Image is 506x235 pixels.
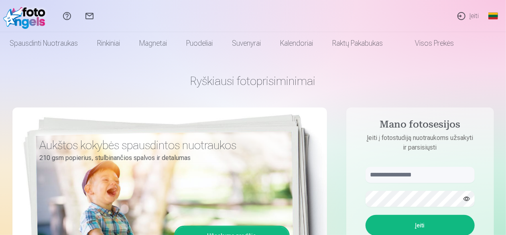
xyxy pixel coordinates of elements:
p: Įeiti į fotostudiją nuotraukoms užsakyti ir parsisiųsti [358,133,483,152]
h4: Mano fotosesijos [358,119,483,133]
h3: Aukštos kokybės spausdintos nuotraukos [40,138,284,152]
a: Suvenyrai [222,32,270,55]
a: Visos prekės [392,32,463,55]
a: Puodeliai [177,32,222,55]
a: Rinkiniai [87,32,130,55]
a: Kalendoriai [270,32,323,55]
a: Raktų pakabukas [323,32,392,55]
h1: Ryškiausi fotoprisiminimai [12,74,494,88]
a: Magnetai [130,32,177,55]
img: /fa2 [3,3,49,29]
p: 210 gsm popierius, stulbinančios spalvos ir detalumas [40,152,284,164]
